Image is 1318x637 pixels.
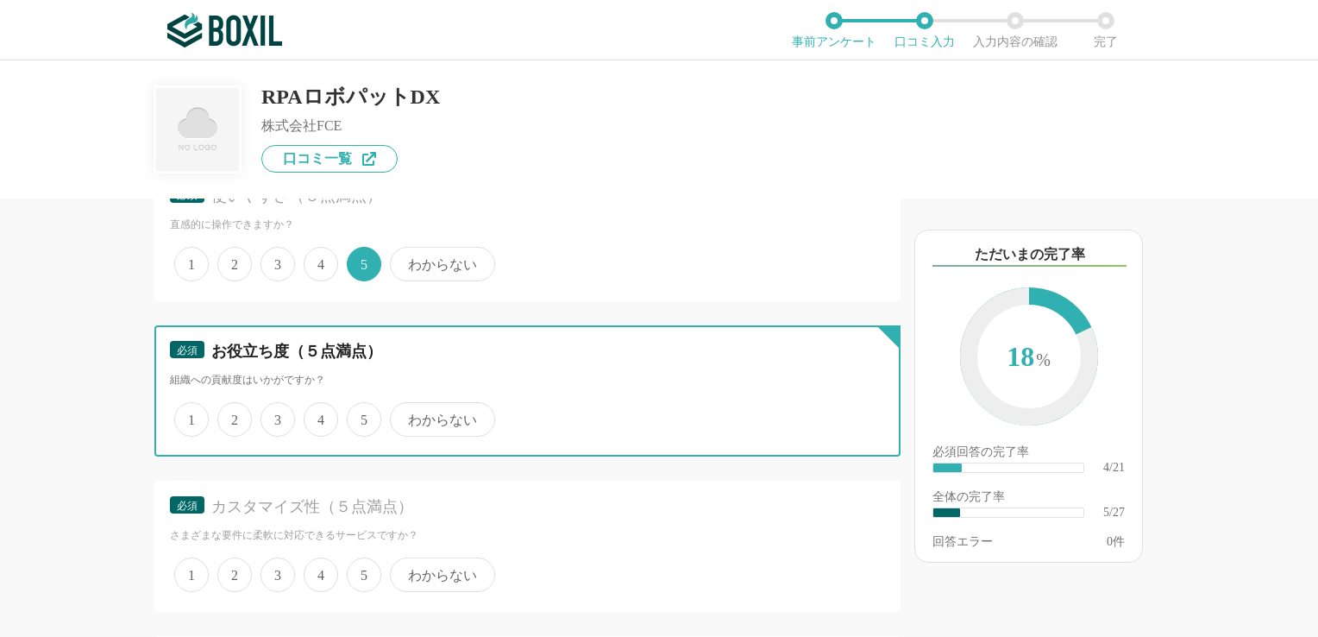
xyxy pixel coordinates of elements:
[933,464,962,472] div: ​
[177,344,198,356] span: 必須
[170,528,885,543] div: さまざまな要件に柔軟に対応できるサービスですか？
[1060,12,1151,48] li: 完了
[170,218,885,232] div: 直感的に操作できますか？
[390,558,495,592] span: わからない
[1103,507,1125,519] div: 5/27
[167,13,282,47] img: ボクシルSaaS_ロゴ
[261,145,398,173] a: 口コミ一覧
[390,247,495,281] span: わからない
[174,402,209,437] span: 1
[260,247,295,281] span: 3
[788,12,879,48] li: 事前アンケート
[261,86,440,107] div: RPAロボパットDX
[347,402,381,437] span: 5
[261,119,440,133] div: 株式会社FCE
[1107,535,1113,548] span: 0
[932,244,1127,267] div: ただいまの完了率
[170,373,885,388] div: 組織への貢献度はいかがですか？
[1107,536,1125,548] div: 件
[174,558,209,592] span: 1
[304,402,338,437] span: 4
[260,558,295,592] span: 3
[211,341,855,363] div: お役立ち度（５点満点）
[217,402,252,437] span: 2
[1036,350,1051,369] span: %
[932,491,1125,507] div: 全体の完了率
[970,12,1060,48] li: 入力内容の確認
[217,558,252,592] span: 2
[1103,462,1125,474] div: 4/21
[217,247,252,281] span: 2
[260,402,295,437] span: 3
[177,500,198,512] span: 必須
[932,446,1125,462] div: 必須回答の完了率
[879,12,970,48] li: 口コミ入力
[283,152,352,166] span: 口コミ一覧
[977,305,1081,412] span: 18
[304,558,338,592] span: 4
[347,558,381,592] span: 5
[390,402,495,437] span: わからない
[932,536,993,548] div: 回答エラー
[211,496,855,518] div: カスタマイズ性（５点満点）
[347,247,381,281] span: 5
[174,247,209,281] span: 1
[933,508,960,517] div: ​
[304,247,338,281] span: 4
